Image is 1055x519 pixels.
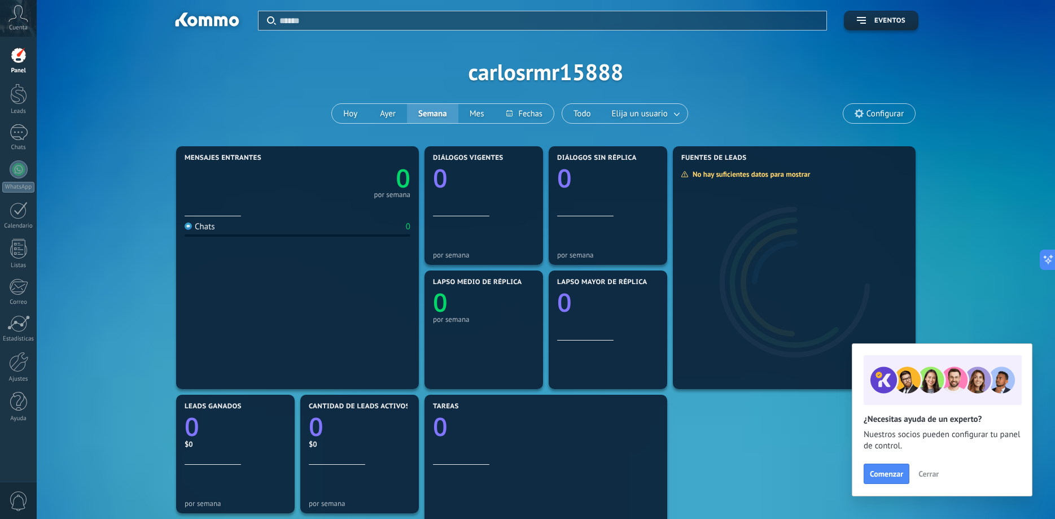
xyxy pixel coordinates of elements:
[610,106,670,121] span: Elija un usuario
[433,409,659,444] a: 0
[864,414,1021,425] h2: ¿Necesitas ayuda de un experto?
[874,17,905,25] span: Eventos
[407,104,458,123] button: Semana
[433,161,448,195] text: 0
[374,192,410,198] div: por semana
[2,376,35,383] div: Ajustes
[557,154,637,162] span: Diálogos sin réplica
[681,169,818,179] div: No hay suficientes datos para mostrar
[681,154,747,162] span: Fuentes de leads
[433,409,448,444] text: 0
[406,221,410,232] div: 0
[557,251,659,259] div: por semana
[458,104,496,123] button: Mes
[2,223,35,230] div: Calendario
[185,499,286,508] div: por semana
[185,409,199,444] text: 0
[557,278,647,286] span: Lapso mayor de réplica
[297,161,410,195] a: 0
[870,470,903,478] span: Comenzar
[309,409,323,444] text: 0
[495,104,553,123] button: Fechas
[332,104,369,123] button: Hoy
[185,223,192,230] img: Chats
[2,182,34,193] div: WhatsApp
[913,465,944,482] button: Cerrar
[2,299,35,306] div: Correo
[2,144,35,151] div: Chats
[864,429,1021,452] span: Nuestros socios pueden configurar tu panel de control.
[433,154,504,162] span: Diálogos vigentes
[557,161,572,195] text: 0
[2,262,35,269] div: Listas
[433,315,535,324] div: por semana
[309,409,410,444] a: 0
[602,104,688,123] button: Elija un usuario
[2,108,35,115] div: Leads
[866,109,904,119] span: Configurar
[185,221,215,232] div: Chats
[844,11,918,30] button: Eventos
[864,464,909,484] button: Comenzar
[369,104,407,123] button: Ayer
[562,104,602,123] button: Todo
[918,470,939,478] span: Cerrar
[185,403,242,411] span: Leads ganados
[309,403,410,411] span: Cantidad de leads activos
[309,499,410,508] div: por semana
[433,403,459,411] span: Tareas
[433,278,522,286] span: Lapso medio de réplica
[185,439,286,449] div: $0
[185,154,261,162] span: Mensajes entrantes
[433,285,448,320] text: 0
[2,67,35,75] div: Panel
[557,285,572,320] text: 0
[185,409,286,444] a: 0
[396,161,410,195] text: 0
[2,415,35,422] div: Ayuda
[309,439,410,449] div: $0
[2,335,35,343] div: Estadísticas
[9,24,28,32] span: Cuenta
[433,251,535,259] div: por semana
